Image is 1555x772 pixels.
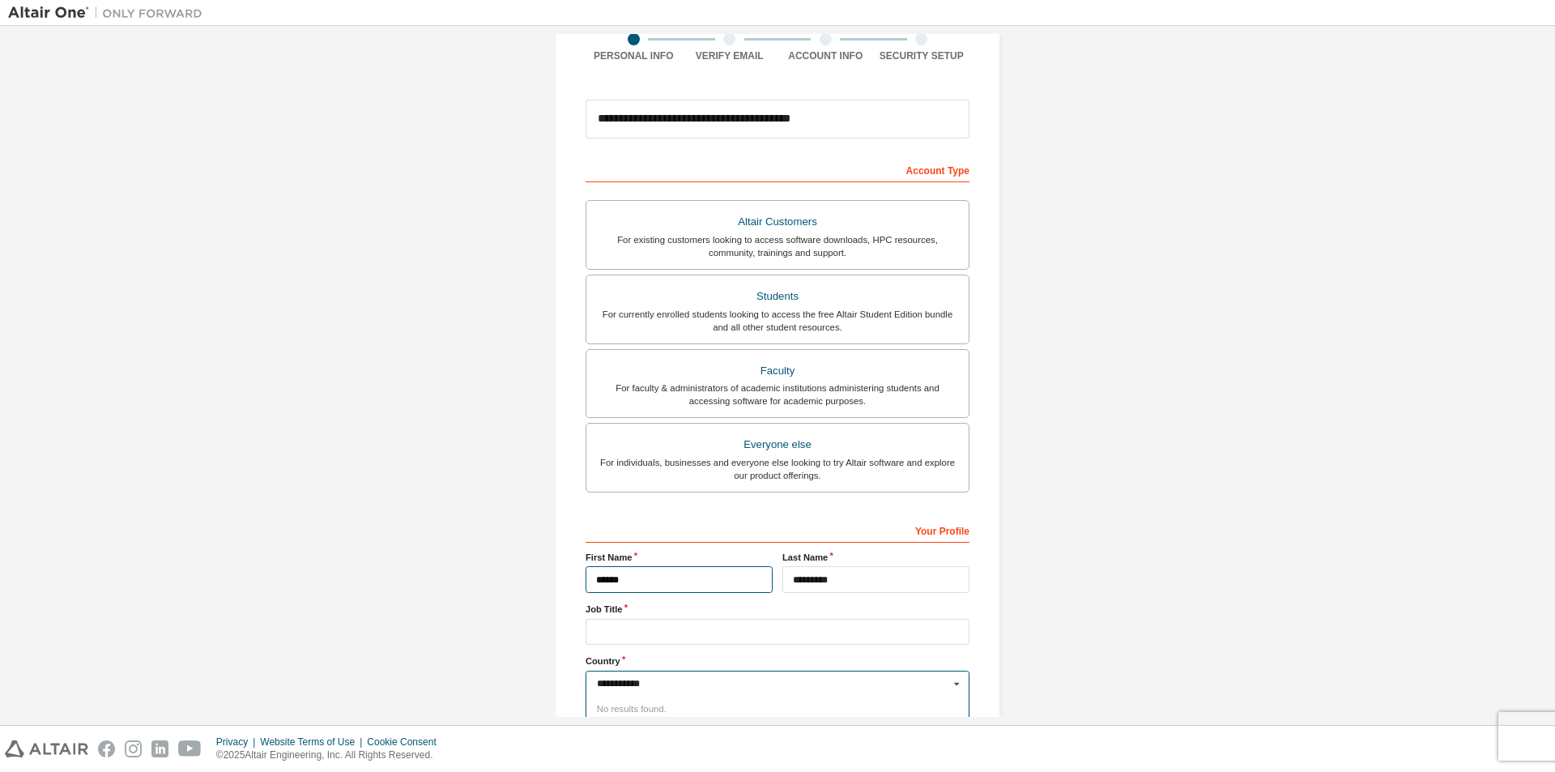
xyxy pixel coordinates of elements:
[586,49,682,62] div: Personal Info
[586,517,969,543] div: Your Profile
[596,233,959,259] div: For existing customers looking to access software downloads, HPC resources, community, trainings ...
[178,740,202,757] img: youtube.svg
[777,49,874,62] div: Account Info
[596,308,959,334] div: For currently enrolled students looking to access the free Altair Student Edition bundle and all ...
[216,749,446,762] p: © 2025 Altair Engineering, Inc. All Rights Reserved.
[596,360,959,382] div: Faculty
[586,697,969,722] div: No results found.
[260,736,367,749] div: Website Terms of Use
[216,736,260,749] div: Privacy
[596,456,959,482] div: For individuals, businesses and everyone else looking to try Altair software and explore our prod...
[596,211,959,233] div: Altair Customers
[682,49,778,62] div: Verify Email
[586,603,969,616] label: Job Title
[98,740,115,757] img: facebook.svg
[782,551,969,564] label: Last Name
[367,736,445,749] div: Cookie Consent
[586,655,969,668] label: Country
[151,740,168,757] img: linkedin.svg
[586,551,773,564] label: First Name
[8,5,211,21] img: Altair One
[596,433,959,456] div: Everyone else
[125,740,142,757] img: instagram.svg
[5,740,88,757] img: altair_logo.svg
[596,285,959,308] div: Students
[586,156,969,182] div: Account Type
[874,49,970,62] div: Security Setup
[596,382,959,407] div: For faculty & administrators of academic institutions administering students and accessing softwa...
